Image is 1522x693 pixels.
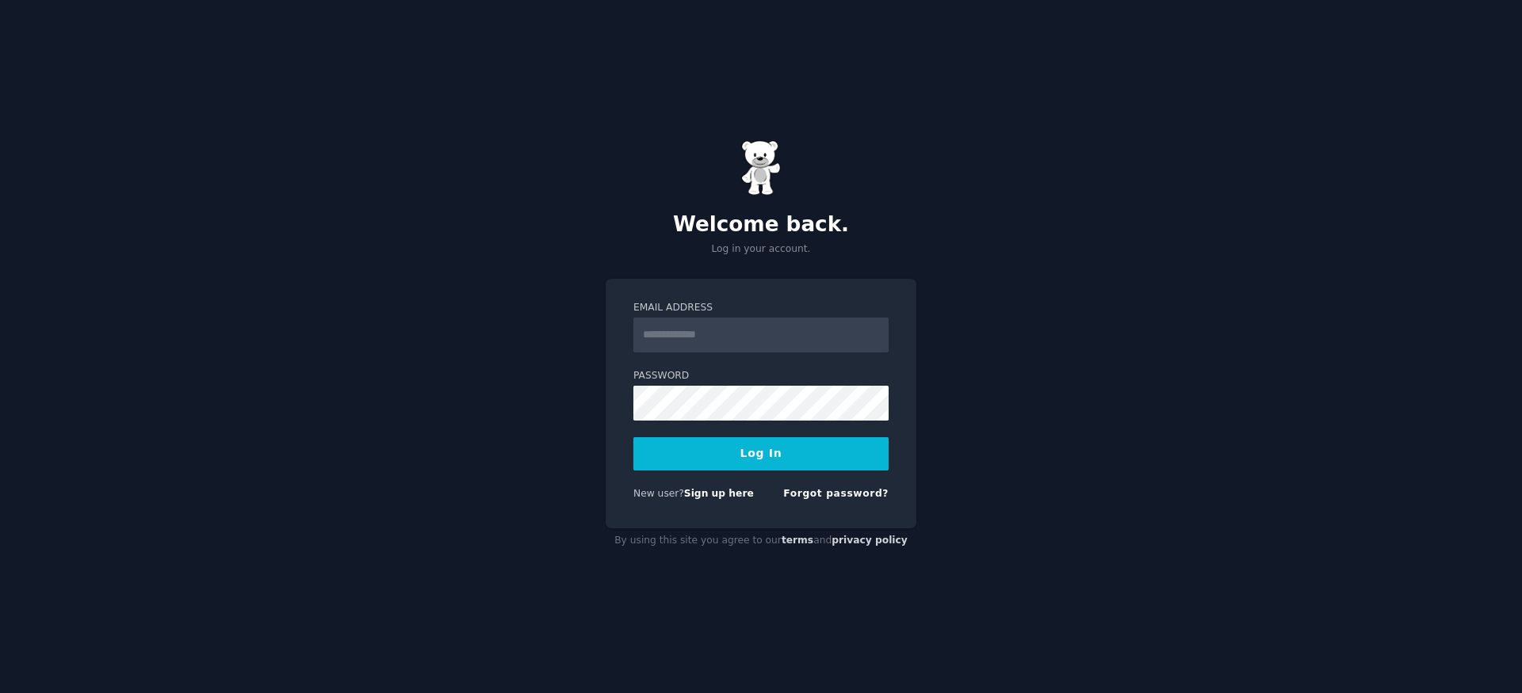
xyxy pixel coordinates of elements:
button: Log In [633,437,889,470]
img: Gummy Bear [741,140,781,196]
a: Sign up here [684,488,754,499]
h2: Welcome back. [606,212,916,238]
span: New user? [633,488,684,499]
a: terms [782,535,813,546]
div: By using this site you agree to our and [606,528,916,554]
a: Forgot password? [783,488,889,499]
a: privacy policy [832,535,908,546]
p: Log in your account. [606,242,916,257]
label: Password [633,369,889,383]
label: Email Address [633,301,889,315]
